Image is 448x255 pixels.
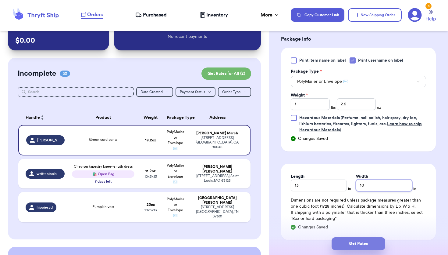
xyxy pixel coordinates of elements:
th: Package Type [163,110,188,125]
p: If shipping with a polymailer that is thicker than three inches, select "Box or hard packaging". [291,209,426,222]
div: [STREET_ADDRESS] Saint Louis , MO 63125 [192,174,243,183]
a: Purchased [135,11,167,19]
div: [GEOGRAPHIC_DATA] [PERSON_NAME] [192,196,243,205]
a: Orders [81,11,103,19]
label: Package Type [291,68,322,75]
span: in [413,186,416,191]
strong: 20 oz [147,203,155,206]
span: 03 [60,71,70,77]
button: New Shipping Order [348,8,402,22]
span: lbs [331,105,336,110]
span: Order Type [222,90,241,94]
div: 🛍️ Open Bag [72,170,134,178]
span: Pumpkin vest [92,205,114,209]
button: Date Created [136,87,173,97]
span: Print username on label [358,57,403,64]
span: in [348,186,351,191]
div: Dimensions are not required unless package measures greater than one cubic foot (1728 inches). Ca... [291,197,426,222]
button: PolyMailer or Envelope ✉️ [291,76,426,87]
div: [PERSON_NAME] [PERSON_NAME] [192,165,243,174]
span: Green cord pants [89,138,117,141]
div: [PERSON_NAME] March [192,131,243,136]
a: 3 [408,8,422,22]
span: Payment Status [180,90,205,94]
span: Inventory [206,11,228,19]
a: Help [425,10,436,23]
span: Help [425,15,436,23]
button: Get Rates [332,237,385,250]
h3: Package Info [281,35,436,43]
input: Search [18,87,133,97]
a: Inventory [200,11,228,19]
span: Orders [87,11,103,18]
span: Changes Saved [298,224,328,230]
span: Hazardous Materials [299,116,340,120]
strong: 18.2 oz [145,138,156,142]
span: Purchased [143,11,167,19]
span: 10 x 3 x 13 [144,208,157,212]
span: hippiesyd [37,205,53,210]
th: Weight [138,110,163,125]
span: Chevron tapestry knee-length dress [74,165,133,168]
span: Changes Saved [298,136,328,142]
div: [STREET_ADDRESS] [GEOGRAPHIC_DATA] , CA 90048 [192,136,243,149]
th: Address [188,110,251,125]
strong: 11.2 oz [145,169,156,173]
button: Payment Status [176,87,215,97]
span: PolyMailer or Envelope ✉️ [297,78,348,85]
div: More [261,11,280,19]
div: 7 days left [95,179,112,184]
label: Length [291,173,304,180]
span: 10 x 3 x 13 [144,175,157,178]
span: Date Created [140,90,163,94]
span: [PERSON_NAME] [37,138,61,143]
button: Sort ascending [40,114,45,121]
span: PolyMailer or Envelope ✉️ [167,164,184,184]
button: Get Rates for All (2) [201,67,251,80]
span: oz [377,105,381,110]
p: No recent payments [168,34,207,40]
h2: Incomplete [18,69,56,78]
span: PolyMailer or Envelope ✉️ [167,197,184,217]
span: (Perfume, nail polish, hair spray, dry ice, lithium batteries, firearms, lighters, fuels, etc. ) [299,116,422,132]
span: Handle [26,115,40,121]
label: Weight [291,92,308,98]
div: [STREET_ADDRESS] [GEOGRAPHIC_DATA] , TN 37601 [192,205,243,219]
div: 3 [425,3,432,9]
p: $ 0.00 [15,36,102,46]
span: Print item name on label [299,57,346,64]
th: Product [68,110,138,125]
label: Width [356,173,368,180]
button: Order Type [218,87,251,97]
button: Copy Customer Link [291,8,344,22]
span: writtenincloththrift [37,171,61,176]
span: PolyMailer or Envelope ✉️ [167,130,184,150]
